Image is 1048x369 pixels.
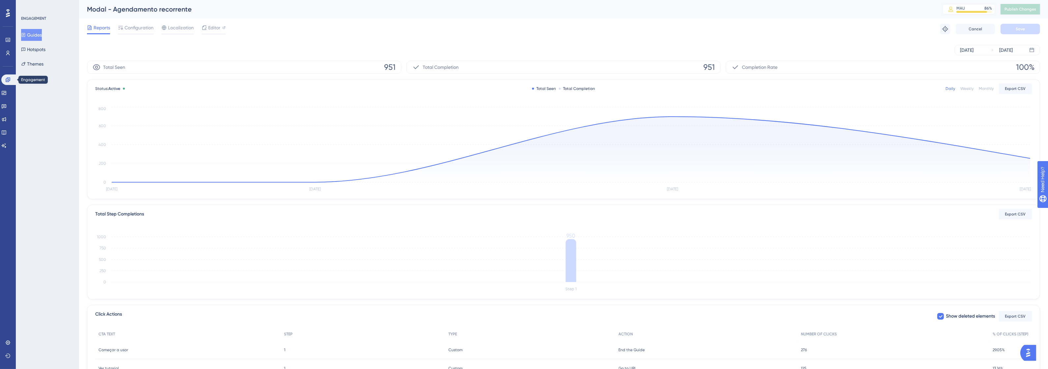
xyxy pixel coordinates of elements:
span: Need Help? [15,2,41,10]
tspan: 950 [567,233,576,239]
div: Total Seen [532,86,556,91]
tspan: 0 [103,280,106,284]
div: ENGAGEMENT [21,16,46,21]
button: Hotspots [21,43,45,55]
span: 29.05% [993,347,1005,353]
span: TYPE [448,331,457,337]
span: Export CSV [1005,314,1026,319]
tspan: [DATE] [106,187,117,192]
tspan: 250 [99,269,106,273]
span: End the Guide [619,347,645,353]
span: Show deleted elements [946,312,995,320]
span: Total Completion [423,63,459,71]
span: Status: [95,86,120,91]
span: 100% [1016,62,1034,72]
tspan: 800 [99,106,106,111]
div: MAU [956,6,965,11]
span: ACTION [619,331,633,337]
tspan: [DATE] [1020,187,1031,192]
div: Monthly [979,86,994,91]
span: Cancel [969,26,982,32]
span: STEP [284,331,293,337]
span: 951 [384,62,396,72]
span: Save [1016,26,1025,32]
button: Cancel [956,24,995,34]
div: Weekly [960,86,974,91]
span: 1 [284,347,285,353]
button: Export CSV [999,83,1032,94]
tspan: [DATE] [309,187,321,192]
tspan: Step 1 [565,287,577,292]
tspan: 500 [99,257,106,262]
tspan: 200 [99,161,106,166]
span: Active [108,86,120,91]
div: 86 % [984,6,992,11]
div: Modal - Agendamento recorrente [87,5,926,14]
span: Export CSV [1005,86,1026,91]
span: 276 [801,347,807,353]
span: Export CSV [1005,212,1026,217]
span: Editor [208,24,220,32]
tspan: 0 [103,180,106,184]
span: Reports [94,24,110,32]
tspan: 400 [99,142,106,147]
span: NUMBER OF CLICKS [801,331,837,337]
span: CTA TEXT [99,331,115,337]
button: Export CSV [999,209,1032,219]
button: Save [1001,24,1040,34]
div: [DATE] [960,46,974,54]
button: Export CSV [999,311,1032,322]
div: [DATE] [999,46,1013,54]
button: Guides [21,29,42,41]
tspan: 750 [99,246,106,251]
span: Configuration [125,24,154,32]
tspan: 1000 [97,235,106,239]
span: 951 [703,62,715,72]
div: Total Step Completions [95,210,144,218]
div: Daily [946,86,955,91]
span: Custom [448,347,463,353]
span: Total Seen [103,63,125,71]
span: Localization [168,24,194,32]
span: Publish Changes [1005,7,1036,12]
span: Começar a usar [99,347,128,353]
tspan: 600 [99,124,106,128]
button: Publish Changes [1001,4,1040,14]
tspan: [DATE] [667,187,678,192]
iframe: UserGuiding AI Assistant Launcher [1020,343,1040,363]
button: Themes [21,58,43,70]
span: Completion Rate [742,63,778,71]
span: Click Actions [95,310,122,322]
div: Total Completion [559,86,595,91]
span: % OF CLICKS (STEP) [993,331,1029,337]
